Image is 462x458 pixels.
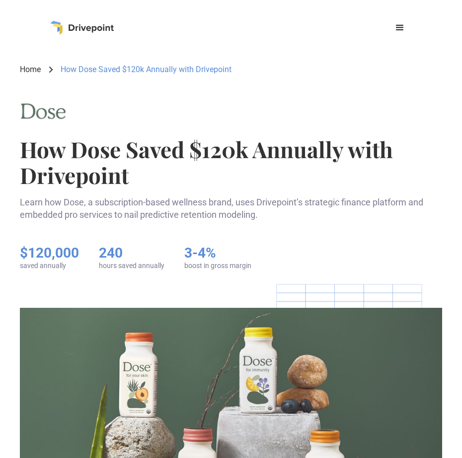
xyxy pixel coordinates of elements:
[184,262,251,270] div: boost in gross margin
[99,262,164,270] div: hours saved annually
[20,64,41,75] a: Home
[61,64,231,75] div: How Dose Saved $120k Annually with Drivepoint
[20,245,79,262] h5: $120,000
[99,245,164,262] h5: 240
[388,16,412,40] div: menu
[184,245,251,262] h5: 3-4%
[50,21,114,35] a: home
[20,136,442,188] h1: How Dose Saved $120k Annually with Drivepoint
[20,262,79,270] div: saved annually
[20,196,442,221] p: Learn how Dose, a subscription-based wellness brand, uses Drivepoint’s strategic finance platform...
